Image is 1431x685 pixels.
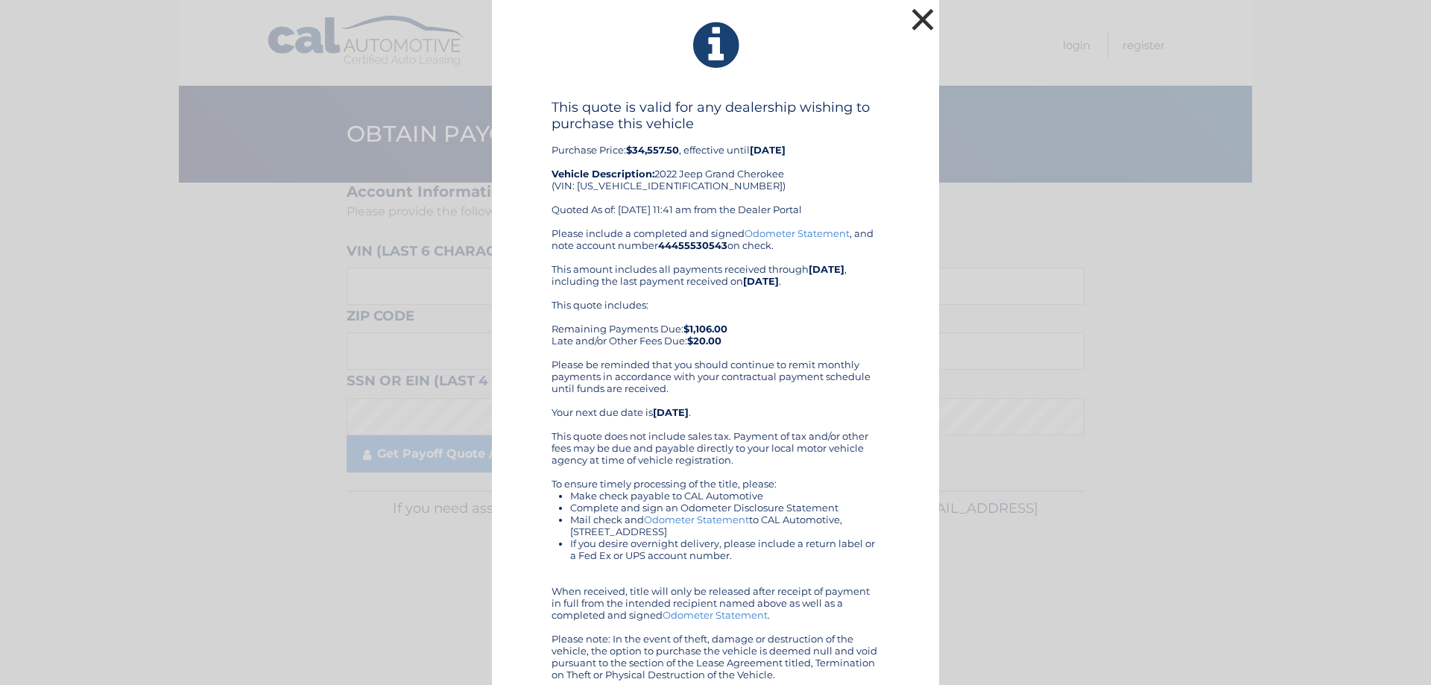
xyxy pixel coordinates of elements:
[663,609,768,621] a: Odometer Statement
[552,168,654,180] strong: Vehicle Description:
[552,99,879,227] div: Purchase Price: , effective until 2022 Jeep Grand Cherokee (VIN: [US_VEHICLE_IDENTIFICATION_NUMBE...
[683,323,727,335] b: $1,106.00
[745,227,850,239] a: Odometer Statement
[552,99,879,132] h4: This quote is valid for any dealership wishing to purchase this vehicle
[743,275,779,287] b: [DATE]
[570,502,879,514] li: Complete and sign an Odometer Disclosure Statement
[908,4,938,34] button: ×
[687,335,721,347] b: $20.00
[644,514,749,525] a: Odometer Statement
[570,490,879,502] li: Make check payable to CAL Automotive
[626,144,679,156] b: $34,557.50
[570,514,879,537] li: Mail check and to CAL Automotive, [STREET_ADDRESS]
[750,144,786,156] b: [DATE]
[570,537,879,561] li: If you desire overnight delivery, please include a return label or a Fed Ex or UPS account number.
[552,299,879,347] div: This quote includes: Remaining Payments Due: Late and/or Other Fees Due:
[653,406,689,418] b: [DATE]
[658,239,727,251] b: 44455530543
[809,263,844,275] b: [DATE]
[552,227,879,681] div: Please include a completed and signed , and note account number on check. This amount includes al...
